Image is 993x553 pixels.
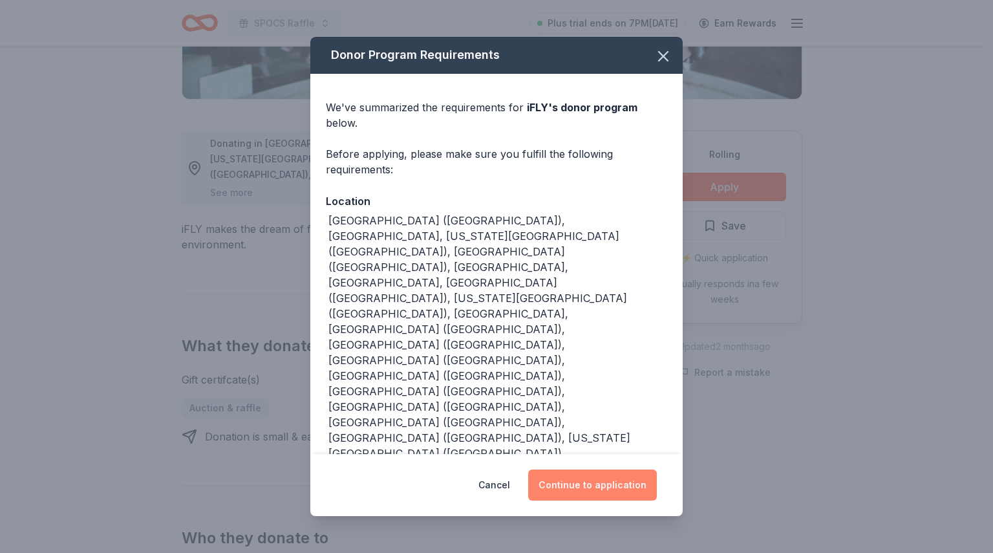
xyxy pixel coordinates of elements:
[326,193,667,210] div: Location
[478,470,510,501] button: Cancel
[527,101,637,114] span: iFLY 's donor program
[310,37,683,74] div: Donor Program Requirements
[528,470,657,501] button: Continue to application
[326,100,667,131] div: We've summarized the requirements for below.
[326,146,667,177] div: Before applying, please make sure you fulfill the following requirements:
[328,213,667,539] div: [GEOGRAPHIC_DATA] ([GEOGRAPHIC_DATA]), [GEOGRAPHIC_DATA], [US_STATE][GEOGRAPHIC_DATA] ([GEOGRAPHI...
